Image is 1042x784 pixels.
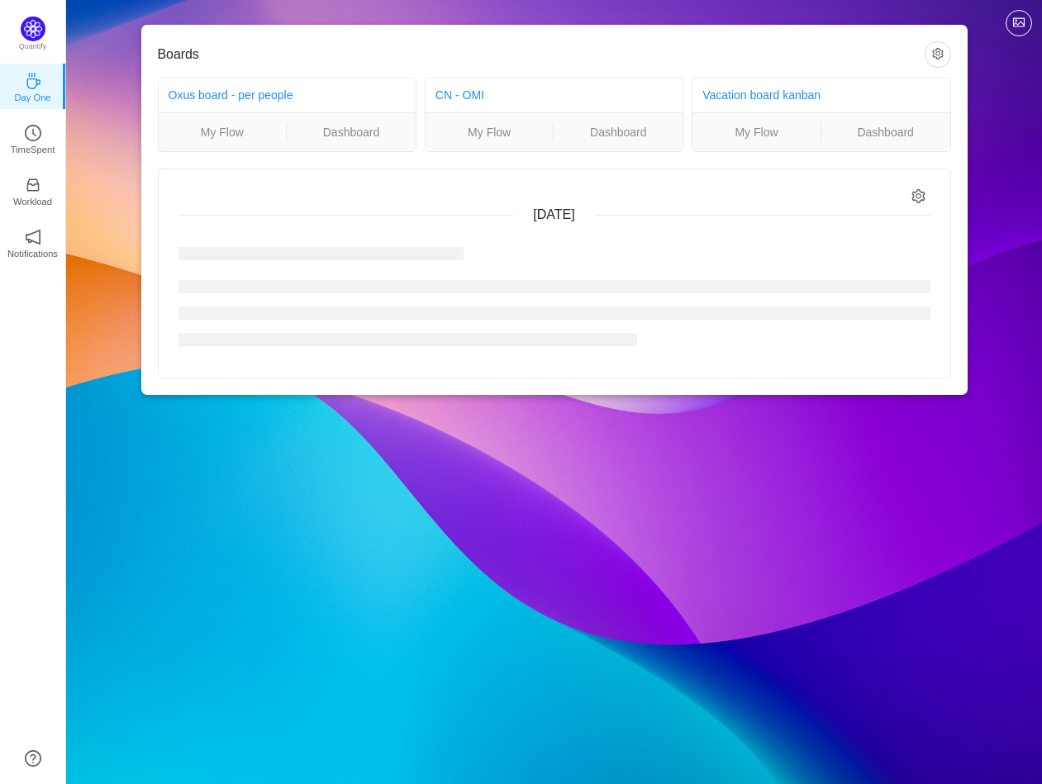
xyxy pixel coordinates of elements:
[25,125,41,141] i: icon: clock-circle
[25,229,41,245] i: icon: notification
[13,194,52,209] p: Workload
[25,130,41,146] a: icon: clock-circleTimeSpent
[435,88,484,102] a: CN - OMI
[25,182,41,198] a: icon: inboxWorkload
[169,88,293,102] a: Oxus board - per people
[159,123,287,141] a: My Flow
[554,123,683,141] a: Dashboard
[1006,10,1032,36] button: icon: picture
[158,46,925,63] h3: Boards
[25,78,41,94] a: icon: coffeeDay One
[14,90,50,105] p: Day One
[21,17,45,41] img: Quantify
[287,123,416,141] a: Dashboard
[692,123,821,141] a: My Flow
[25,73,41,89] i: icon: coffee
[25,177,41,193] i: icon: inbox
[821,123,950,141] a: Dashboard
[702,88,821,102] a: Vacation board kanban
[11,142,55,157] p: TimeSpent
[7,246,58,261] p: Notifications
[25,750,41,767] a: icon: question-circle
[533,207,574,221] span: [DATE]
[426,123,554,141] a: My Flow
[925,41,951,68] button: icon: setting
[19,41,47,53] p: Quantify
[911,189,925,203] i: icon: setting
[25,234,41,250] a: icon: notificationNotifications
